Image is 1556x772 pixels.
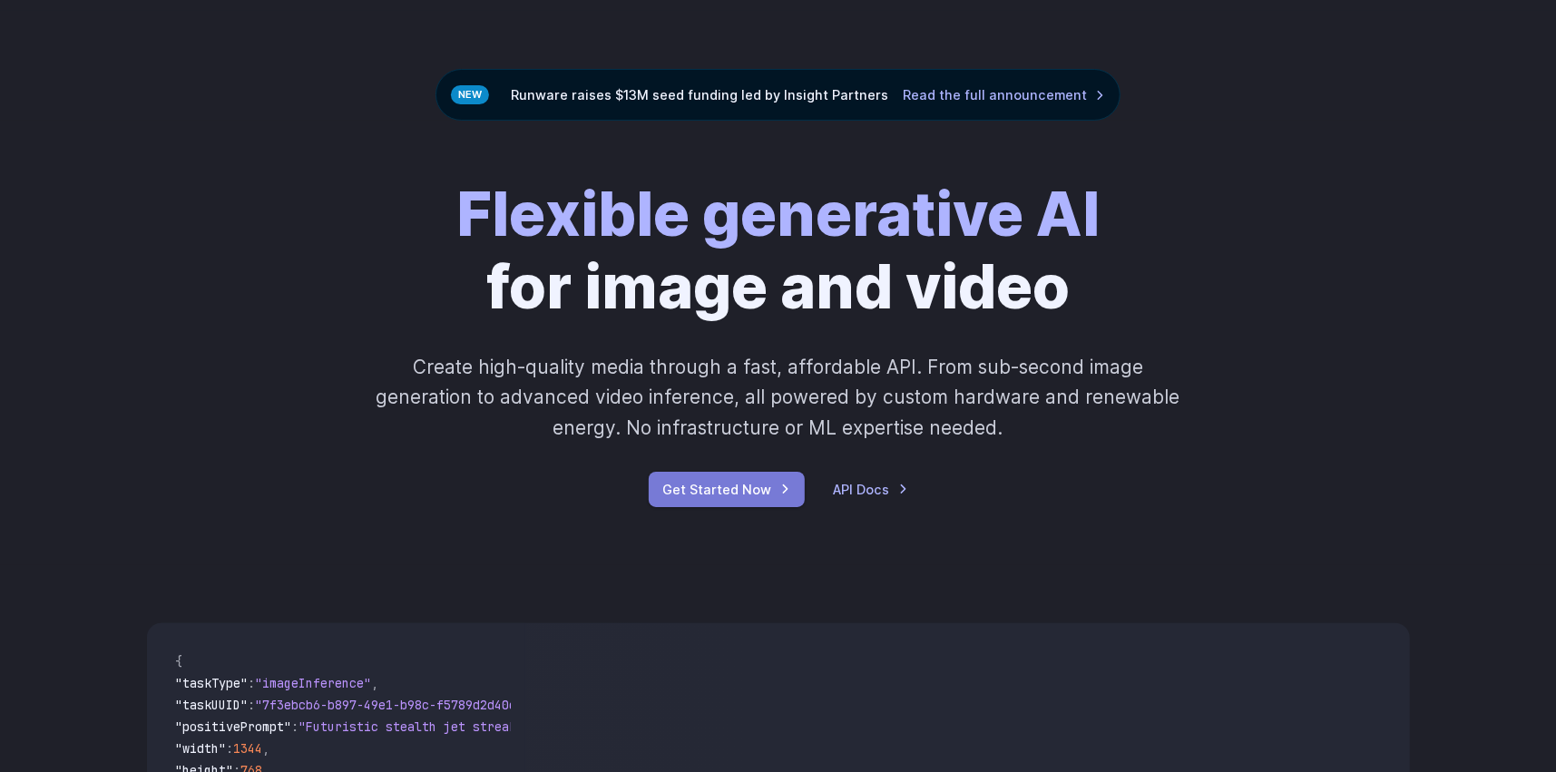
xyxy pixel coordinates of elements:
[176,697,249,713] span: "taskUUID"
[292,718,299,735] span: :
[256,697,532,713] span: "7f3ebcb6-b897-49e1-b98c-f5789d2d40d7"
[249,697,256,713] span: :
[834,479,908,500] a: API Docs
[176,718,292,735] span: "positivePrompt"
[176,675,249,691] span: "taskType"
[227,740,234,757] span: :
[263,740,270,757] span: ,
[256,675,372,691] span: "imageInference"
[456,179,1100,323] h1: for image and video
[435,69,1121,121] div: Runware raises $13M seed funding led by Insight Partners
[903,84,1105,105] a: Read the full announcement
[249,675,256,691] span: :
[456,178,1100,250] strong: Flexible generative AI
[176,653,183,669] span: {
[234,740,263,757] span: 1344
[372,675,379,691] span: ,
[299,718,960,735] span: "Futuristic stealth jet streaking through a neon-lit cityscape with glowing purple exhaust"
[176,740,227,757] span: "width"
[649,472,805,507] a: Get Started Now
[374,352,1182,443] p: Create high-quality media through a fast, affordable API. From sub-second image generation to adv...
